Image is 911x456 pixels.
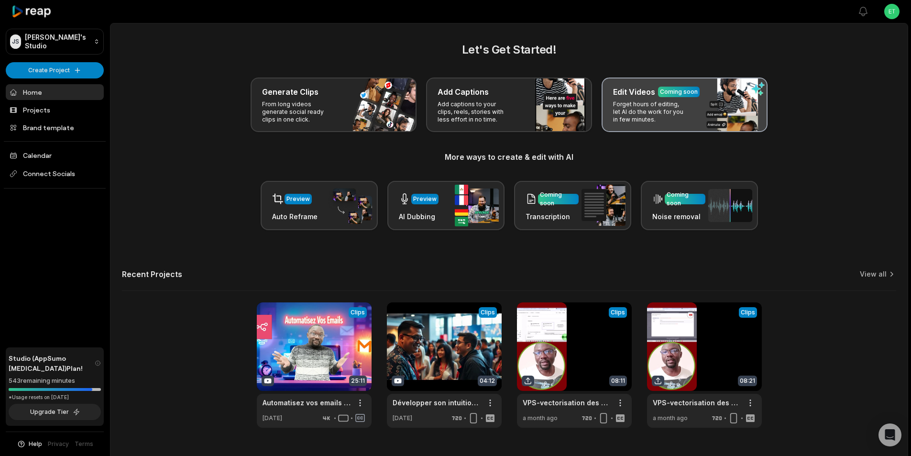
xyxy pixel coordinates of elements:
a: Home [6,84,104,100]
div: Coming soon [660,88,698,96]
img: transcription.png [582,185,626,226]
h3: More ways to create & edit with AI [122,151,896,163]
span: Connect Socials [6,165,104,182]
a: Terms [75,440,93,448]
a: VPS-vectorisation des données - v3 [523,398,611,408]
a: Brand template [6,120,104,135]
span: Studio (AppSumo [MEDICAL_DATA]) Plan! [9,353,95,373]
div: JS [10,34,21,49]
button: Create Project [6,62,104,78]
img: noise_removal.png [708,189,752,222]
img: ai_dubbing.png [455,185,499,226]
button: Help [17,440,42,448]
h2: Let's Get Started! [122,41,896,58]
div: Preview [286,195,310,203]
p: Add captions to your clips, reels, stories with less effort in no time. [438,100,512,123]
a: Projects [6,102,104,118]
span: Help [29,440,42,448]
div: Open Intercom Messenger [878,423,901,446]
h3: Noise removal [652,211,705,222]
div: Preview [413,195,437,203]
h3: Transcription [526,211,579,222]
a: Privacy [48,440,69,448]
div: 543 remaining minutes [9,376,101,386]
h3: Generate Clips [262,86,318,98]
a: Développer son intuition entrepreneuriale : le secret pour réussir en solo [393,398,481,408]
h3: Edit Videos [613,86,655,98]
button: Upgrade Tier [9,404,101,420]
div: Coming soon [667,190,703,208]
div: Coming soon [540,190,577,208]
a: VPS-vectorisation des données - v2 [653,398,741,408]
img: auto_reframe.png [328,187,372,224]
h3: AI Dubbing [399,211,439,222]
h3: Add Captions [438,86,489,98]
h3: Auto Reframe [272,211,318,222]
div: *Usage resets on [DATE] [9,394,101,401]
p: [PERSON_NAME]'s Studio [25,33,90,50]
a: Calendar [6,147,104,163]
p: From long videos generate social ready clips in one click. [262,100,336,123]
h2: Recent Projects [122,269,182,279]
p: Forget hours of editing, let AI do the work for you in few minutes. [613,100,687,123]
a: View all [860,269,887,279]
a: Automatisez vos emails avec N8n et OpenAI 📧 [263,398,351,408]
